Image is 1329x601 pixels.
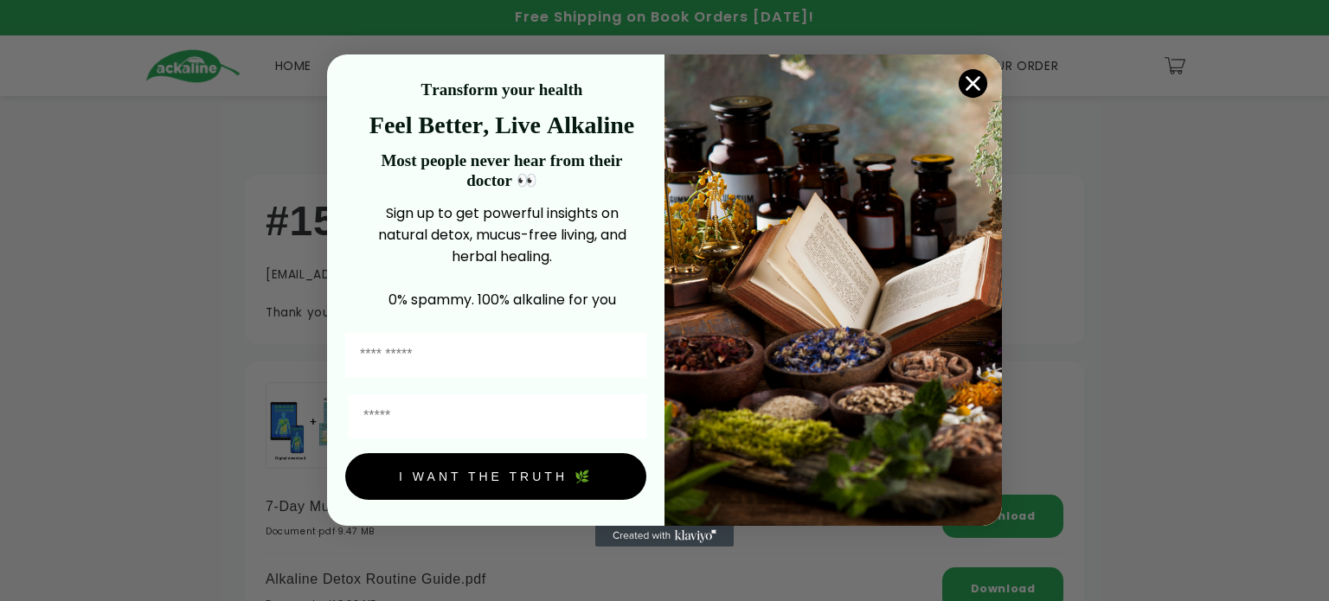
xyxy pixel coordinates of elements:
[664,54,1002,526] img: 4a4a186a-b914-4224-87c7-990d8ecc9bca.jpeg
[595,526,734,547] a: Created with Klaviyo - opens in a new tab
[958,68,988,99] button: Close dialog
[357,202,646,267] p: Sign up to get powerful insights on natural detox, mucus-free living, and herbal healing.
[381,151,622,189] strong: Most people never hear from their doctor 👀
[421,80,583,99] strong: Transform your health
[345,333,646,377] input: First Name
[357,289,646,310] p: 0% spammy. 100% alkaline for you
[345,453,646,500] button: I WANT THE TRUTH 🌿
[369,112,634,138] strong: Feel Better, Live Alkaline
[349,394,646,438] input: Email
